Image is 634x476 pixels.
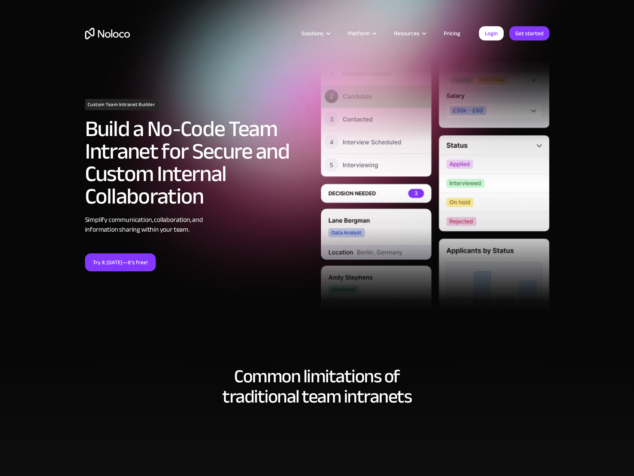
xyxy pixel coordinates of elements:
div: collaboration features [274,451,347,463]
div: Limited [117,438,142,449]
h1: Custom Team Intranet Builder [85,99,158,110]
div: existing tools [468,449,513,460]
a: Try it [DATE]—it’s free! [85,253,156,271]
div: Solutions [301,28,324,38]
h2: Build a No-Code Team Intranet for Secure and Custom Internal Collaboration [85,118,313,208]
a: Login [479,26,504,40]
div: Resources [394,28,419,38]
h2: Common limitations of traditional team intranets [85,366,549,407]
div: Simplify communication, collaboration, and information sharing within your team. [85,215,313,235]
div: Resources [385,28,434,38]
a: Pricing [434,28,470,38]
a: Get started [509,26,549,40]
div: Platform [348,28,370,38]
div: Lack of integration [432,438,542,449]
span: customization [145,439,195,449]
div: Platform [339,28,385,38]
div: Solutions [292,28,339,38]
div: and automation [117,452,170,464]
a: home [85,28,130,39]
div: Poor [274,437,290,448]
div: with [432,449,447,460]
